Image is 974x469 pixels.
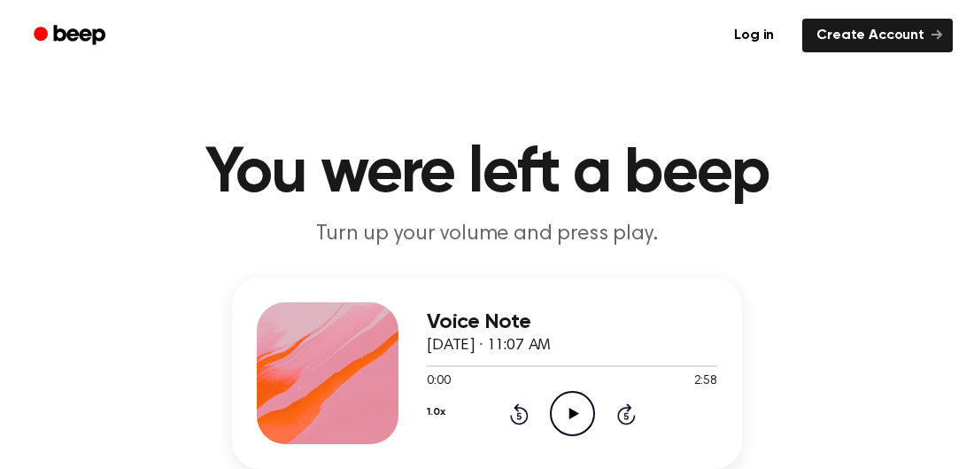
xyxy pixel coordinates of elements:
span: 2:58 [694,372,717,391]
h3: Voice Note [427,310,717,334]
button: 1.0x [427,397,444,427]
span: 0:00 [427,372,450,391]
a: Log in [716,15,792,56]
p: Turn up your volume and press play. [147,220,827,249]
a: Beep [21,19,121,53]
span: [DATE] · 11:07 AM [427,338,551,354]
a: Create Account [802,19,953,52]
h1: You were left a beep [34,142,940,206]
